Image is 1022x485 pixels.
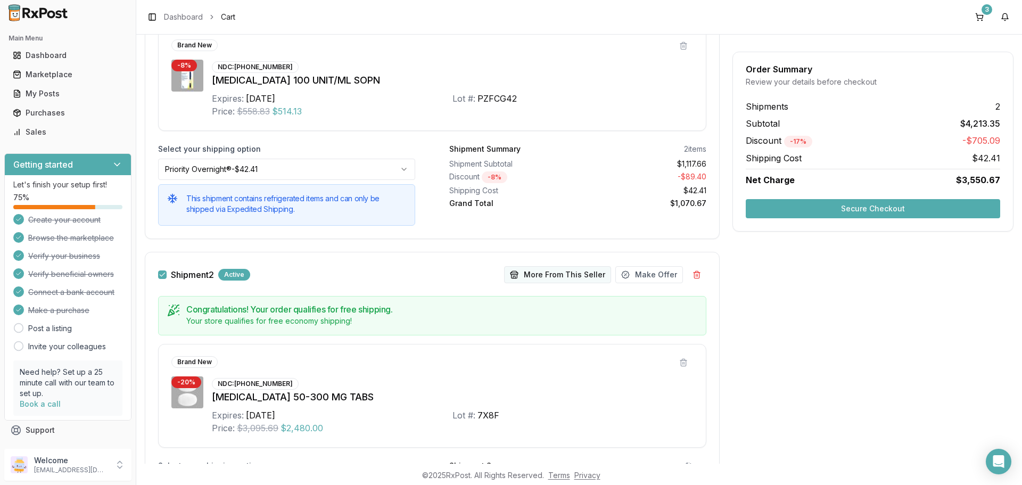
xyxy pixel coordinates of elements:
[449,159,574,169] div: Shipment Subtotal
[449,185,574,196] div: Shipping Cost
[218,269,250,281] div: Active
[582,171,707,183] div: - $89.40
[449,198,574,209] div: Grand Total
[28,215,101,225] span: Create your account
[9,103,127,122] a: Purchases
[746,65,1000,73] div: Order Summary
[171,39,218,51] div: Brand New
[237,422,278,434] span: $3,095.69
[9,34,127,43] h2: Main Menu
[11,456,28,473] img: User avatar
[582,159,707,169] div: $1,117.66
[982,4,992,15] div: 3
[20,367,116,399] p: Need help? Set up a 25 minute call with our team to set up.
[13,88,123,99] div: My Posts
[4,421,131,440] button: Support
[13,158,73,171] h3: Getting started
[4,440,131,459] button: Feedback
[971,9,988,26] button: 3
[9,46,127,65] a: Dashboard
[13,192,29,203] span: 75 %
[746,117,780,130] span: Subtotal
[28,305,89,316] span: Make a purchase
[4,104,131,121] button: Purchases
[28,323,72,334] a: Post a listing
[746,77,1000,87] div: Review your details before checkout
[4,85,131,102] button: My Posts
[158,461,415,471] label: Select your shipping option
[171,376,203,408] img: Dovato 50-300 MG TABS
[684,144,706,154] div: 2 items
[582,185,707,196] div: $42.41
[995,100,1000,113] span: 2
[9,122,127,142] a: Sales
[784,136,812,147] div: - 17 %
[956,174,1000,186] span: $3,550.67
[246,409,275,422] div: [DATE]
[171,60,197,71] div: - 8 %
[171,356,218,368] div: Brand New
[582,198,707,209] div: $1,070.67
[26,444,62,455] span: Feedback
[281,422,323,434] span: $2,480.00
[449,171,574,183] div: Discount
[504,266,611,283] button: More From This Seller
[212,92,244,105] div: Expires:
[4,66,131,83] button: Marketplace
[9,84,127,103] a: My Posts
[482,171,507,183] div: - 8 %
[212,105,235,118] div: Price:
[746,199,1000,218] button: Secure Checkout
[746,135,812,146] span: Discount
[186,193,406,215] h5: This shipment contains refrigerated items and can only be shipped via Expedited Shipping.
[28,251,100,261] span: Verify your business
[4,124,131,141] button: Sales
[452,92,475,105] div: Lot #:
[13,108,123,118] div: Purchases
[9,65,127,84] a: Marketplace
[28,341,106,352] a: Invite your colleagues
[477,409,499,422] div: 7X8F
[746,152,802,165] span: Shipping Cost
[615,266,683,283] button: Make Offer
[449,461,521,471] div: Shipment Summary
[171,270,214,279] span: Shipment 2
[452,409,475,422] div: Lot #:
[34,466,108,474] p: [EMAIL_ADDRESS][DOMAIN_NAME]
[548,471,570,480] a: Terms
[212,422,235,434] div: Price:
[20,399,61,408] a: Book a call
[272,105,302,118] span: $514.13
[4,4,72,21] img: RxPost Logo
[212,390,693,405] div: [MEDICAL_DATA] 50-300 MG TABS
[158,144,415,154] label: Select your shipping option
[13,179,122,190] p: Let's finish your setup first!
[28,269,114,280] span: Verify beneficial owners
[171,60,203,92] img: Fiasp FlexTouch 100 UNIT/ML SOPN
[477,92,517,105] div: PZFCG42
[212,378,299,390] div: NDC: [PHONE_NUMBER]
[186,316,697,326] div: Your store qualifies for free economy shipping!
[962,134,1000,147] span: -$705.09
[246,92,275,105] div: [DATE]
[972,152,1000,165] span: $42.41
[212,61,299,73] div: NDC: [PHONE_NUMBER]
[212,73,693,88] div: [MEDICAL_DATA] 100 UNIT/ML SOPN
[13,69,123,80] div: Marketplace
[960,117,1000,130] span: $4,213.35
[13,50,123,61] div: Dashboard
[746,100,788,113] span: Shipments
[28,287,114,298] span: Connect a bank account
[171,376,201,388] div: - 20 %
[186,305,697,314] h5: Congratulations! Your order qualifies for free shipping.
[449,144,521,154] div: Shipment Summary
[237,105,270,118] span: $558.83
[28,233,114,243] span: Browse the marketplace
[221,12,235,22] span: Cart
[34,455,108,466] p: Welcome
[4,47,131,64] button: Dashboard
[574,471,600,480] a: Privacy
[212,409,244,422] div: Expires:
[686,461,706,471] div: 1 items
